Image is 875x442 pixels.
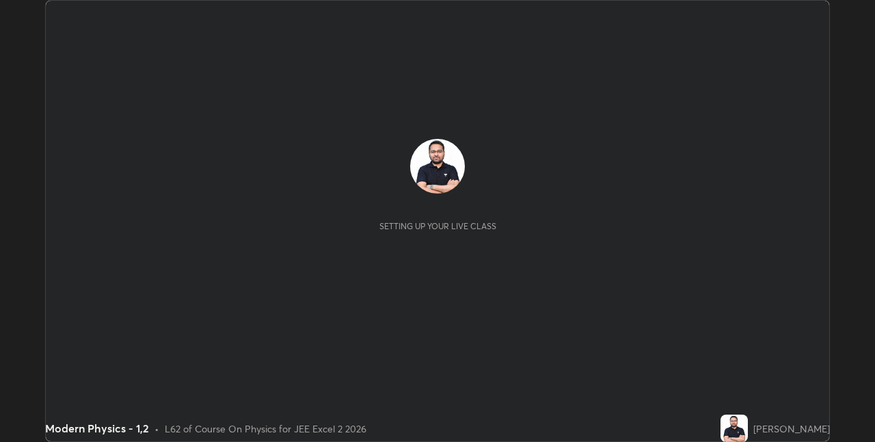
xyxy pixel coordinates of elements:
div: Modern Physics - 1,2 [45,420,149,437]
img: 75b7adc8d7144db7b3983a723ea8425d.jpg [721,415,748,442]
div: Setting up your live class [379,221,496,231]
div: [PERSON_NAME] [753,421,830,436]
div: L62 of Course On Physics for JEE Excel 2 2026 [165,421,366,436]
div: • [154,421,159,436]
img: 75b7adc8d7144db7b3983a723ea8425d.jpg [410,139,465,194]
